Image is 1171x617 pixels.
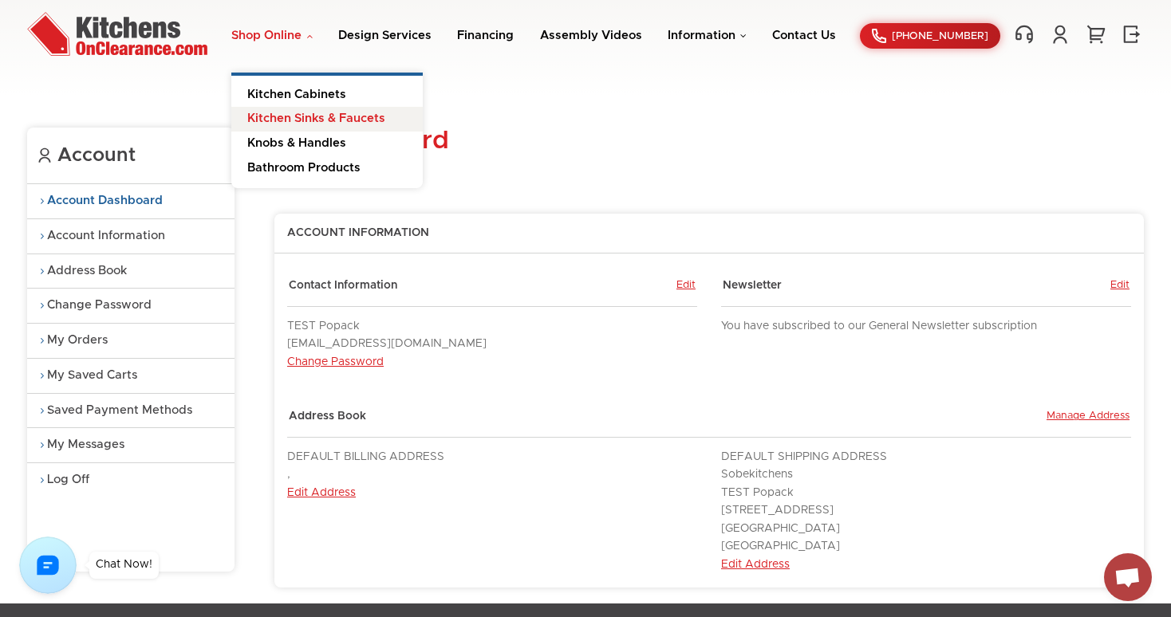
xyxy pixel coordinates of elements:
h1: My [274,128,1144,155]
span: Address Book [289,410,366,424]
a: Open chat [1104,553,1152,601]
li: Sobekitchens TEST Popack [STREET_ADDRESS] [GEOGRAPHIC_DATA] [GEOGRAPHIC_DATA] [721,468,1131,554]
a: Edit Address [287,487,356,498]
span: [PHONE_NUMBER] [892,31,988,41]
li: DEFAULT BILLING ADDRESS [287,450,697,465]
a: Log Off [27,463,235,497]
a: Saved Payment Methods [27,394,235,428]
span: Contact Information [289,279,397,293]
li: [EMAIL_ADDRESS][DOMAIN_NAME] [287,337,697,352]
a: Change Password [287,356,384,367]
li: TEST Popack [287,320,697,334]
a: Information [668,29,747,41]
a: Edit [676,279,696,293]
a: Bathroom Products [231,156,423,188]
a: My Messages [27,428,235,462]
p: Hello, TEST Popack! [274,175,1144,190]
a: Knobs & Handles [231,132,423,156]
a: My Saved Carts [27,359,235,393]
a: Kitchen Cabinets [231,76,423,108]
a: Account Information [27,219,235,253]
li: DEFAULT SHIPPING ADDRESS [721,450,1131,465]
a: My Orders [27,324,235,358]
a: Assembly Videos [540,29,642,41]
a: [PHONE_NUMBER] [860,23,1000,49]
a: Account Dashboard [27,184,235,218]
a: Kitchen Sinks & Faucets [231,107,423,132]
img: Kitchens On Clearance [27,12,207,56]
li: You have subscribed to our General Newsletter subscription [721,320,1131,334]
a: Manage Address [1047,410,1130,424]
a: Address Book [27,254,235,289]
div: Account Information [274,226,1144,254]
span: Newsletter [723,279,782,293]
div: Chat Now! [96,559,152,570]
a: Contact Us [772,29,836,41]
a: Design Services [338,29,432,41]
a: Financing [457,29,514,41]
a: Change Password [27,289,235,323]
a: Shop Online [231,29,313,41]
li: , [287,468,697,482]
img: Chat with us [19,536,77,594]
a: Edit [1110,279,1130,293]
a: Edit Address [721,559,790,570]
